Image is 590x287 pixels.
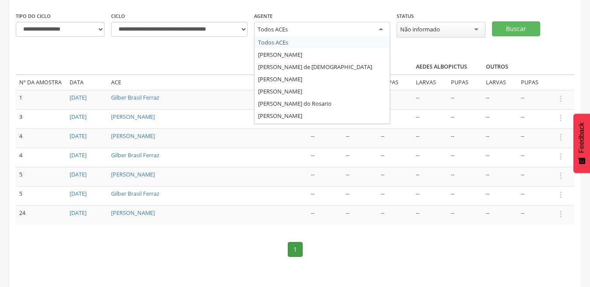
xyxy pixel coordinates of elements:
[412,109,447,128] td: --
[342,205,377,224] td: --
[16,148,66,167] td: 4
[578,122,586,153] span: Feedback
[412,90,447,109] td: --
[412,75,447,90] td: Larvas
[517,128,552,148] td: --
[447,148,482,167] td: --
[517,205,552,224] td: --
[70,132,87,140] a: [DATE]
[447,75,482,90] td: Pupas
[556,190,566,200] i: 
[412,167,447,186] td: --
[412,59,482,75] th: Aedes albopictus
[70,113,87,121] a: [DATE]
[16,90,66,109] td: 1
[70,209,87,217] a: [DATE]
[482,128,517,148] td: --
[412,128,447,148] td: --
[412,148,447,167] td: --
[556,209,566,219] i: 
[447,109,482,128] td: --
[492,21,540,36] button: Buscar
[377,90,412,109] td: --
[556,94,566,104] i: 
[66,75,108,90] td: Data
[377,148,412,167] td: --
[255,48,390,61] div: [PERSON_NAME]
[16,75,66,90] td: Nº da amostra
[412,205,447,224] td: --
[70,190,87,197] a: [DATE]
[255,73,390,85] div: [PERSON_NAME]
[517,109,552,128] td: --
[258,25,288,33] div: Todos ACEs
[377,109,412,128] td: --
[517,167,552,186] td: --
[573,114,590,173] button: Feedback - Mostrar pesquisa
[447,205,482,224] td: --
[556,113,566,123] i: 
[377,75,412,90] td: Pupas
[111,209,155,217] a: [PERSON_NAME]
[517,186,552,205] td: --
[397,13,414,20] label: Status
[482,109,517,128] td: --
[447,186,482,205] td: --
[111,94,159,101] a: Gilber Brasil Ferraz
[412,186,447,205] td: --
[307,186,342,205] td: --
[517,148,552,167] td: --
[255,36,390,48] div: Todos ACEs
[377,128,412,148] td: --
[342,167,377,186] td: --
[517,75,552,90] td: Pupas
[482,148,517,167] td: --
[16,205,66,224] td: 24
[482,75,517,90] td: Larvas
[16,167,66,186] td: 5
[342,186,377,205] td: --
[307,148,342,167] td: --
[447,90,482,109] td: --
[111,152,159,159] a: Gilber Brasil Ferraz
[377,167,412,186] td: --
[447,128,482,148] td: --
[16,128,66,148] td: 4
[342,128,377,148] td: --
[556,132,566,142] i: 
[254,13,272,20] label: Agente
[482,167,517,186] td: --
[16,186,66,205] td: 5
[556,152,566,161] i: 
[111,113,155,121] a: [PERSON_NAME]
[111,13,125,20] label: Ciclo
[16,13,51,20] label: Tipo do ciclo
[517,90,552,109] td: --
[70,152,87,159] a: [DATE]
[307,167,342,186] td: --
[377,186,412,205] td: --
[482,205,517,224] td: --
[307,128,342,148] td: --
[482,90,517,109] td: --
[255,85,390,97] div: [PERSON_NAME]
[16,109,66,128] td: 3
[108,75,307,90] td: ACE
[111,171,155,178] a: [PERSON_NAME]
[70,171,87,178] a: [DATE]
[255,122,390,134] div: Elenilde [PERSON_NAME]
[307,205,342,224] td: --
[556,171,566,180] i: 
[255,61,390,73] div: [PERSON_NAME] de [DEMOGRAPHIC_DATA]
[377,205,412,224] td: --
[255,97,390,110] div: [PERSON_NAME] do Rosario
[111,132,155,140] a: [PERSON_NAME]
[482,186,517,205] td: --
[288,242,303,257] a: 1
[255,110,390,122] div: [PERSON_NAME]
[342,148,377,167] td: --
[70,94,87,101] a: [DATE]
[400,25,440,33] div: Não informado
[111,190,159,197] a: Gilber Brasil Ferraz
[482,59,552,75] th: Outros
